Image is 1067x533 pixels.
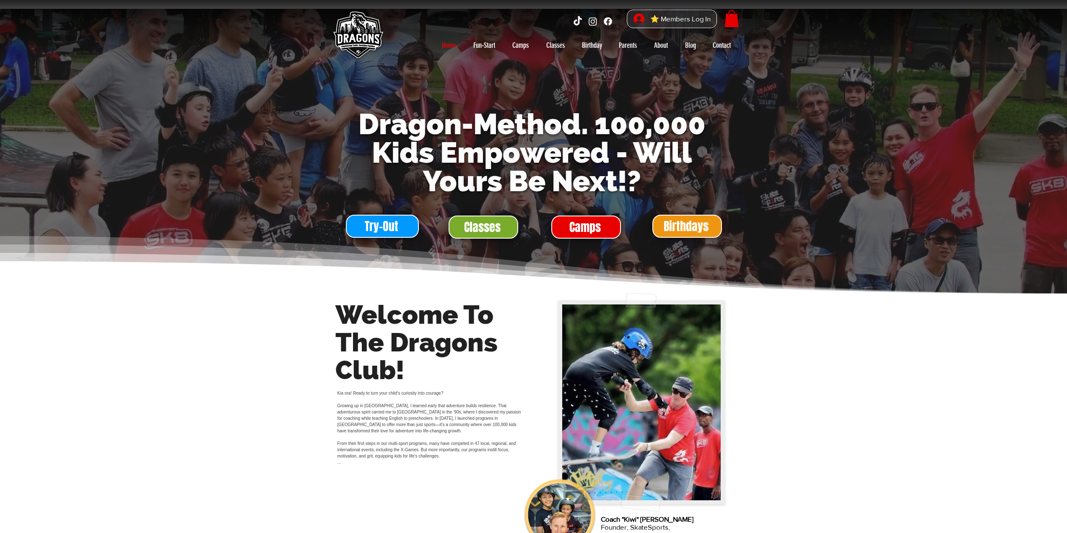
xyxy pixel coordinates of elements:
[542,39,569,52] p: Classes
[615,39,641,52] p: Parents
[508,39,533,52] p: Camps
[365,218,398,234] span: Try-Out
[346,215,419,238] a: Try-Out
[562,304,721,500] img: Experienced Skate Dragons instructor demonstrating a skateboarding trick to a group of enthusiast...
[464,219,501,235] span: Classes
[628,10,717,28] button: ⭐ Members Log In
[572,16,613,27] ul: Social Bar
[704,39,740,52] a: Contact
[574,39,610,52] a: Birthday
[681,39,700,52] p: Blog
[551,216,621,239] a: Camps
[465,39,504,52] a: Fun-Start
[358,107,706,198] span: Dragon-Method. 100,000 Kids Empowered - Will Yours Be Next!?
[664,218,709,234] span: Birthdays
[434,39,465,52] a: Home
[652,215,722,238] a: Birthdays
[650,39,672,52] p: About
[337,390,524,465] p: Kia ora! Ready to turn your child’s curiosity into courage? Growing up in [GEOGRAPHIC_DATA], I le...
[434,39,740,52] nav: Site
[569,219,601,235] span: Camps
[709,39,735,52] p: Contact
[646,39,677,52] a: About
[677,39,704,52] a: Blog
[610,39,646,52] a: Parents
[438,39,460,52] p: Home
[469,39,499,52] p: Fun-Start
[449,216,518,239] a: Classes
[335,299,498,385] span: Welcome To The Dragons Club!
[504,39,537,52] a: Camps
[537,39,574,52] a: Classes
[647,13,714,26] span: ⭐ Members Log In
[578,39,606,52] p: Birthday
[601,515,693,523] span: Coach "Kiwi" [PERSON_NAME]
[328,6,387,65] img: Skate Dragons logo with the slogan 'Empowering Youth, Enriching Families' in Singapore.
